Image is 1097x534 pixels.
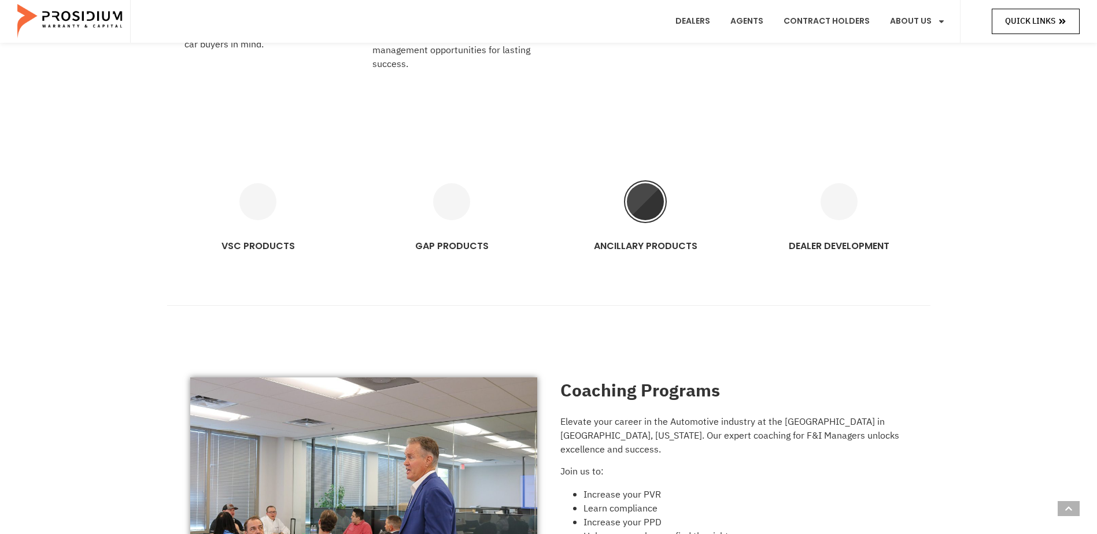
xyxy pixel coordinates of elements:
[560,415,907,457] p: Elevate your career in the Automotive industry at the [GEOGRAPHIC_DATA] in [GEOGRAPHIC_DATA], [US...
[789,239,889,253] a: DEALER DEVELOPMENT
[583,516,907,529] li: Increase your PPD
[594,239,697,253] a: ANCILLARY PRODUCTS
[560,377,907,403] h2: Coaching Programs
[583,502,907,516] li: Learn compliance
[433,183,470,220] a: GAP PRODUCTS
[992,9,1080,34] a: Quick Links
[415,239,489,253] a: GAP PRODUCTS
[221,239,295,253] a: VSC PRODUCTS
[821,183,858,220] a: DEALER DEVELOPMENT
[627,183,664,220] a: ANCILLARY PRODUCTS
[583,488,907,502] li: Increase your PVR
[560,465,907,479] p: Join us to:
[1005,14,1055,28] span: Quick Links
[239,183,276,220] a: VSC PRODUCTS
